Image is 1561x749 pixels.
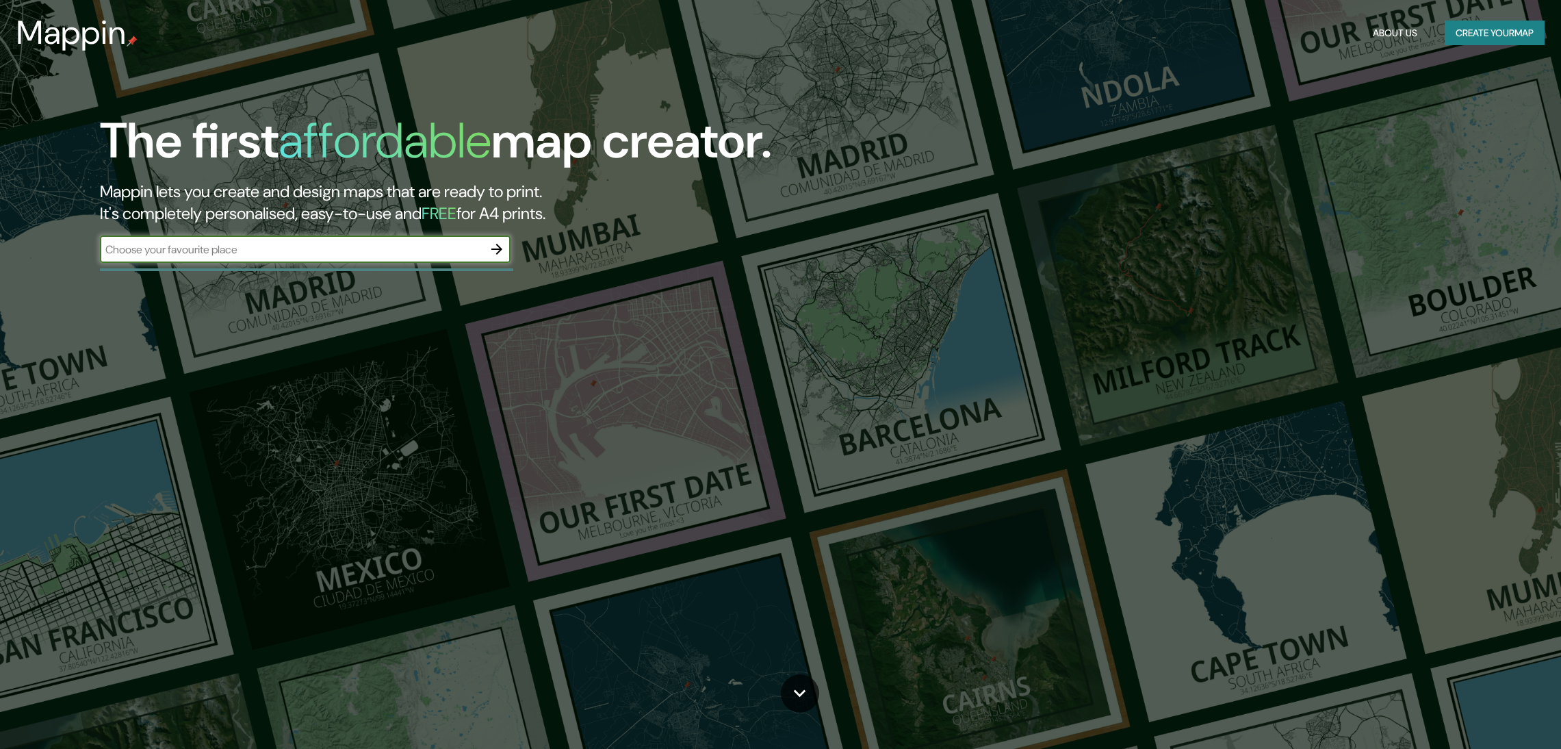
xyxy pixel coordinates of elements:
[279,109,491,173] h1: affordable
[127,36,138,47] img: mappin-pin
[1439,696,1546,734] iframe: Help widget launcher
[100,181,881,225] h2: Mappin lets you create and design maps that are ready to print. It's completely personalised, eas...
[422,203,456,224] h5: FREE
[1445,21,1545,46] button: Create yourmap
[16,14,127,52] h3: Mappin
[1367,21,1423,46] button: About Us
[100,112,772,181] h1: The first map creator.
[100,242,483,257] input: Choose your favourite place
